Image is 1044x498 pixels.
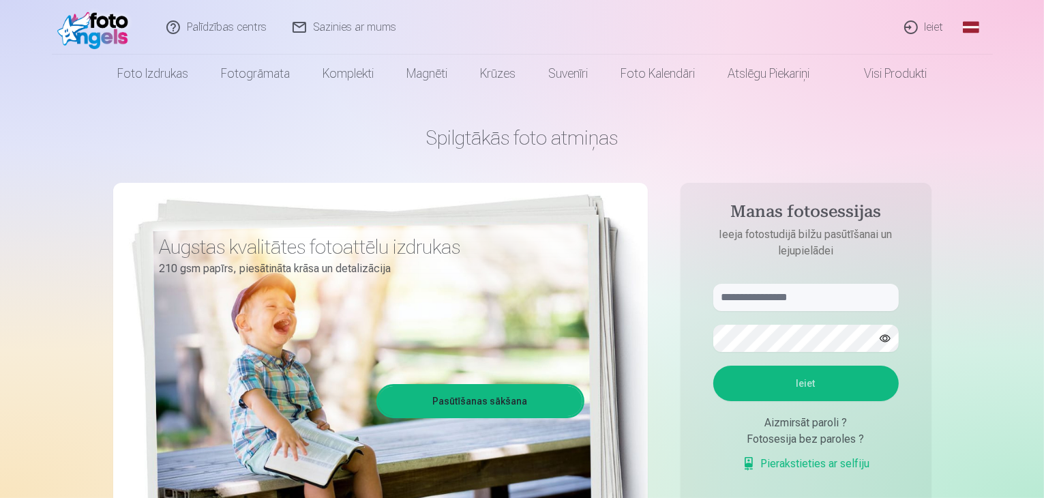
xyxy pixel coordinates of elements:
[113,126,931,150] h1: Spilgtākās foto atmiņas
[711,55,826,93] a: Atslēgu piekariņi
[532,55,604,93] a: Suvenīri
[378,386,582,416] a: Pasūtīšanas sākšana
[306,55,390,93] a: Komplekti
[713,366,899,401] button: Ieiet
[160,235,574,259] h3: Augstas kvalitātes fotoattēlu izdrukas
[57,5,136,49] img: /fa1
[700,202,912,226] h4: Manas fotosessijas
[713,415,899,431] div: Aizmirsāt paroli ?
[101,55,205,93] a: Foto izdrukas
[700,226,912,259] p: Ieeja fotostudijā bilžu pasūtīšanai un lejupielādei
[604,55,711,93] a: Foto kalendāri
[205,55,306,93] a: Fotogrāmata
[390,55,464,93] a: Magnēti
[464,55,532,93] a: Krūzes
[160,259,574,278] p: 210 gsm papīrs, piesātināta krāsa un detalizācija
[742,456,870,472] a: Pierakstieties ar selfiju
[713,431,899,448] div: Fotosesija bez paroles ?
[826,55,943,93] a: Visi produkti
